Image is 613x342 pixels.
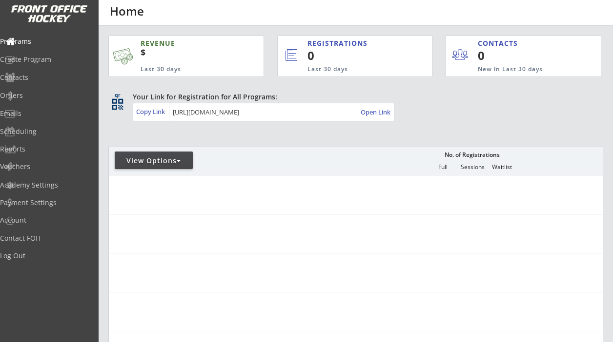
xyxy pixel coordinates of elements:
a: Open Link [361,105,391,119]
div: 0 [478,47,538,64]
div: REVENUE [141,38,222,48]
sup: $ [141,46,145,58]
div: Last 30 days [307,65,392,74]
div: View Options [115,156,193,166]
div: Last 30 days [141,65,222,74]
div: Copy Link [136,107,167,116]
div: REGISTRATIONS [307,38,391,48]
div: Waitlist [487,164,516,171]
div: Open Link [361,108,391,116]
div: Full [428,164,457,171]
div: 0 [307,47,400,64]
div: New in Last 30 days [478,65,555,74]
div: Sessions [458,164,487,171]
div: No. of Registrations [442,152,502,158]
div: CONTACTS [478,38,522,48]
button: qr_code [110,97,125,112]
div: Your Link for Registration for All Programs: [133,92,573,102]
div: qr [111,92,123,98]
